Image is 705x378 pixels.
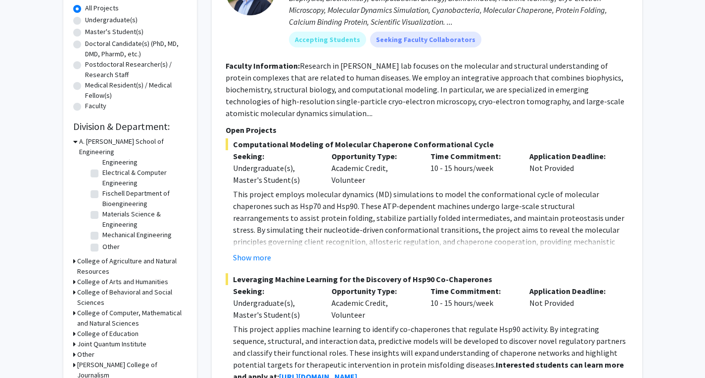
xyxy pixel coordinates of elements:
[430,150,515,162] p: Time Commitment:
[423,150,522,186] div: 10 - 15 hours/week
[331,150,416,162] p: Opportunity Type:
[226,61,300,71] b: Faculty Information:
[79,136,187,157] h3: A. [PERSON_NAME] School of Engineering
[233,285,317,297] p: Seeking:
[102,147,185,168] label: Civil & Environmental Engineering
[85,59,187,80] label: Postdoctoral Researcher(s) / Research Staff
[226,138,628,150] span: Computational Modeling of Molecular Chaperone Conformational Cycle
[226,273,628,285] span: Leveraging Machine Learning for the Discovery of Hsp90 Co-Chaperones
[77,349,94,360] h3: Other
[226,61,624,118] fg-read-more: Research in [PERSON_NAME] lab focuses on the molecular and structural understanding of protein co...
[102,168,185,188] label: Electrical & Computer Engineering
[522,150,621,186] div: Not Provided
[102,242,120,252] label: Other
[85,80,187,101] label: Medical Resident(s) / Medical Fellow(s)
[77,287,187,308] h3: College of Behavioral and Social Sciences
[85,27,143,37] label: Master's Student(s)
[289,32,366,47] mat-chip: Accepting Students
[77,277,168,287] h3: College of Arts and Humanities
[233,188,628,271] p: This project employs molecular dynamics (MD) simulations to model the conformational cycle of mol...
[370,32,481,47] mat-chip: Seeking Faculty Collaborators
[233,162,317,186] div: Undergraduate(s), Master's Student(s)
[102,188,185,209] label: Fischell Department of Bioengineering
[85,39,187,59] label: Doctoral Candidate(s) (PhD, MD, DMD, PharmD, etc.)
[331,285,416,297] p: Opportunity Type:
[77,339,146,349] h3: Joint Quantum Institute
[529,150,613,162] p: Application Deadline:
[77,256,187,277] h3: College of Agriculture and Natural Resources
[233,150,317,162] p: Seeking:
[233,252,271,263] button: Show more
[423,285,522,321] div: 10 - 15 hours/week
[85,3,119,13] label: All Projects
[73,121,187,132] h2: Division & Department:
[102,209,185,230] label: Materials Science & Engineering
[324,150,423,186] div: Academic Credit, Volunteer
[324,285,423,321] div: Academic Credit, Volunteer
[529,285,613,297] p: Application Deadline:
[233,297,317,321] div: Undergraduate(s), Master's Student(s)
[226,124,628,136] p: Open Projects
[102,230,172,240] label: Mechanical Engineering
[77,329,139,339] h3: College of Education
[77,308,187,329] h3: College of Computer, Mathematical and Natural Sciences
[85,101,106,111] label: Faculty
[430,285,515,297] p: Time Commitment:
[85,15,138,25] label: Undergraduate(s)
[7,334,42,371] iframe: Chat
[522,285,621,321] div: Not Provided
